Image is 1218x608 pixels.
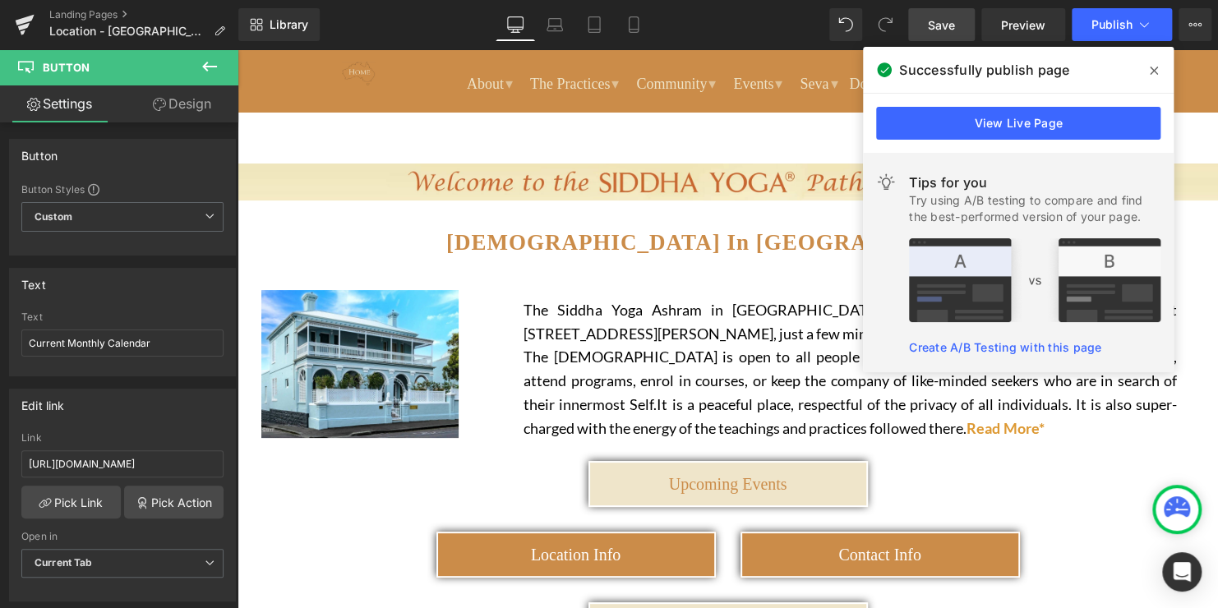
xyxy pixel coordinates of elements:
span: Location Info [293,496,383,514]
font: Read More* [729,370,806,388]
a: Tablet [574,8,614,41]
a: Location Info [199,482,478,528]
div: Open Intercom Messenger [1162,552,1202,592]
div: Link [21,432,224,444]
div: Edit link [21,389,65,412]
div: Tips for you [909,173,1160,192]
div: Try using A/B testing to compare and find the best-performed version of your page. [909,192,1160,225]
a: Current Monthly Calendar [351,553,630,599]
div: Text [21,269,46,292]
img: tip.png [909,238,1160,322]
a: Sign In [749,26,792,49]
div: The Siddha Yoga Ashram in [GEOGRAPHIC_DATA] is located in a beautiful old building at [STREET_ADD... [286,249,939,297]
input: https://your-shop.myshopify.com [21,450,224,477]
img: light.svg [876,173,896,192]
div: Button [21,140,58,163]
a: Seva▾ [556,17,604,49]
span: ▾ [268,26,275,43]
a: The Practices▾ [287,17,385,49]
a: Events▾ [490,17,549,49]
span: Save [928,16,955,34]
span: Location - [GEOGRAPHIC_DATA] [49,25,207,38]
a: Search [807,25,825,49]
b: Current Tab [35,556,93,569]
span: ▾ [471,26,478,43]
b: Custom [35,210,72,224]
strong: [DEMOGRAPHIC_DATA] in [GEOGRAPHIC_DATA] [209,181,772,205]
a: Design [122,85,242,122]
a: About▾ [224,17,279,49]
button: Undo [829,8,862,41]
img: The Siddha Yoga Foundation Limited [104,12,137,36]
span: Library [270,17,308,32]
a: Pick Action [124,486,224,518]
span: It is a peaceful place, respectful of the privacy of all individuals. It is also super-charged wi... [286,346,939,388]
a: Landing Pages [49,8,238,21]
span: Upcoming Events [431,426,550,444]
span: ▾ [537,26,545,43]
a: Preview [981,8,1065,41]
a: View Live Page [876,107,1160,140]
span: Button [43,61,90,74]
img: Outside View of Melbourne Ashram from Street [24,241,222,389]
a: Contact Info [503,482,782,528]
a: Community▾ [393,17,482,49]
div: Open in [21,531,224,542]
span: ▾ [730,26,737,43]
a: Upcoming Events [351,412,630,458]
span: Successfully publish page [899,60,1069,80]
a: New Library [238,8,320,41]
button: Publish [1072,8,1172,41]
span: Contact Info [601,496,684,514]
a: Bookstore▾ [662,17,741,49]
a: Mobile [614,8,653,41]
button: Redo [869,8,902,41]
a: Create A/B Testing with this page [909,340,1101,354]
button: More [1179,8,1211,41]
div: The [DEMOGRAPHIC_DATA] is open to all people who wish to follow the practice of meditation, atten... [286,296,939,390]
span: ▾ [374,26,381,43]
span: ▾ [593,26,600,43]
div: Button Styles [21,182,224,196]
a: Donate [611,26,654,49]
span: Publish [1091,18,1133,31]
span: Preview [1001,16,1045,34]
a: Pick Link [21,486,121,518]
a: Laptop [535,8,574,41]
div: Text [21,311,224,323]
a: Desktop [496,8,535,41]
